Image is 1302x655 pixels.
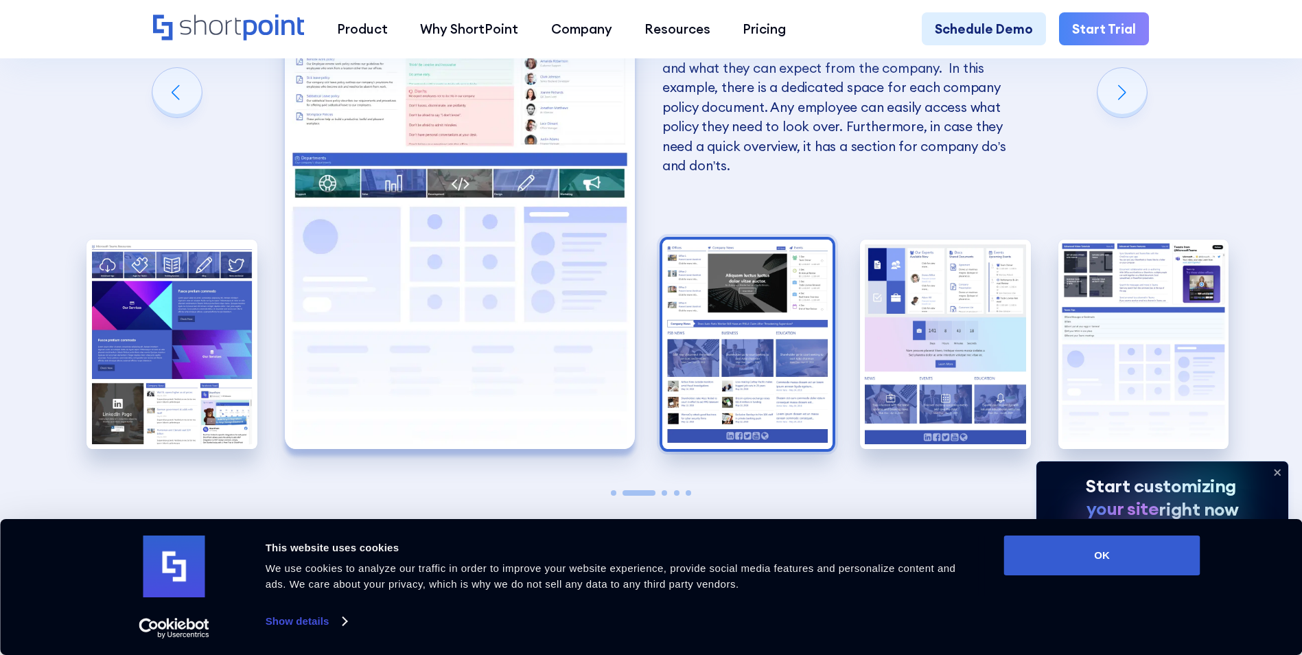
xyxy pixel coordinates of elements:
[114,618,234,639] a: Usercentrics Cookiebot - opens in a new window
[1058,240,1229,449] div: 5 / 5
[662,240,833,449] img: SharePoint Communication site example for news
[674,490,679,496] span: Go to slide 4
[743,19,786,38] div: Pricing
[628,12,726,45] a: Resources
[662,19,1012,176] p: A company policy page is crucial to any HR SharePoint site because it lays out what is expected o...
[321,12,404,45] a: Product
[1097,68,1147,117] div: Next slide
[337,19,388,38] div: Product
[152,68,202,117] div: Previous slide
[535,12,628,45] a: Company
[86,240,257,449] div: 1 / 5
[1059,12,1149,45] a: Start Trial
[860,240,1031,449] div: 4 / 5
[285,19,635,449] img: Internal SharePoint site example for company policy
[662,490,667,496] span: Go to slide 3
[266,562,956,590] span: We use cookies to analyze our traffic in order to improve your website experience, provide social...
[860,240,1031,449] img: HR SharePoint site example for documents
[404,12,535,45] a: Why ShortPoint
[420,19,518,38] div: Why ShortPoint
[143,536,205,597] img: logo
[266,540,973,556] div: This website uses cookies
[727,12,802,45] a: Pricing
[686,490,691,496] span: Go to slide 5
[623,490,655,496] span: Go to slide 2
[922,12,1046,45] a: Schedule Demo
[551,19,612,38] div: Company
[644,19,710,38] div: Resources
[662,240,833,449] div: 3 / 5
[1058,240,1229,449] img: Internal SharePoint site example for knowledge base
[86,240,257,449] img: HR SharePoint site example for Homepage
[1004,536,1200,575] button: OK
[611,490,616,496] span: Go to slide 1
[153,14,305,43] a: Home
[285,19,635,449] div: 2 / 5
[266,611,347,632] a: Show details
